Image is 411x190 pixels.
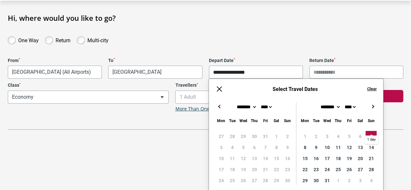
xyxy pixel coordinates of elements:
[175,91,336,103] span: 1 Adult
[215,103,223,110] button: ←
[310,175,321,186] div: 30
[299,175,310,186] div: 29
[343,164,354,175] div: 26
[8,14,403,22] h1: Hi, where would you like to go?
[310,142,321,153] div: 9
[332,142,343,153] div: 11
[8,91,169,104] span: Economy
[18,36,39,44] label: One Way
[366,142,377,153] div: 14
[299,153,310,164] div: 15
[8,82,169,88] label: Class
[260,117,271,124] div: Friday
[321,164,332,175] div: 24
[299,117,310,124] div: Monday
[332,164,343,175] div: 25
[366,164,377,175] div: 28
[366,153,377,164] div: 21
[366,117,377,124] div: Sunday
[299,164,310,175] div: 22
[321,142,332,153] div: 10
[310,164,321,175] div: 23
[8,66,102,79] span: Melbourne, Australia
[175,106,232,112] a: More Than One Traveller?
[321,117,332,124] div: Wednesday
[310,117,321,124] div: Tuesday
[354,142,366,153] div: 13
[343,153,354,164] div: 19
[8,91,168,103] span: Economy
[226,117,238,124] div: Tuesday
[230,86,360,92] h6: Select Travel Dates
[299,142,310,153] div: 8
[367,86,377,92] button: Clear
[343,117,354,124] div: Friday
[343,142,354,153] div: 12
[175,82,336,88] label: Travellers
[369,103,377,110] button: →
[310,153,321,164] div: 16
[354,153,366,164] div: 20
[332,175,343,186] div: 1
[249,117,260,124] div: Thursday
[215,117,226,124] div: Monday
[332,153,343,164] div: 18
[309,58,403,63] label: Return Date
[366,175,377,186] div: 4
[108,58,202,63] label: To
[366,131,377,142] div: 7
[8,66,101,78] span: Melbourne, Australia
[8,58,102,63] label: From
[321,175,332,186] div: 31
[108,66,202,79] span: Ho Chi Minh City, Vietnam
[354,117,366,124] div: Saturday
[175,91,336,104] span: 1 Adult
[87,36,109,44] label: Multi-city
[332,117,343,124] div: Thursday
[282,117,293,124] div: Sunday
[343,175,354,186] div: 2
[321,153,332,164] div: 17
[56,36,71,44] label: Return
[354,175,366,186] div: 3
[238,117,249,124] div: Wednesday
[209,58,303,63] label: Depart Date
[354,164,366,175] div: 27
[271,117,282,124] div: Saturday
[109,66,202,78] span: Ho Chi Minh City, Vietnam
